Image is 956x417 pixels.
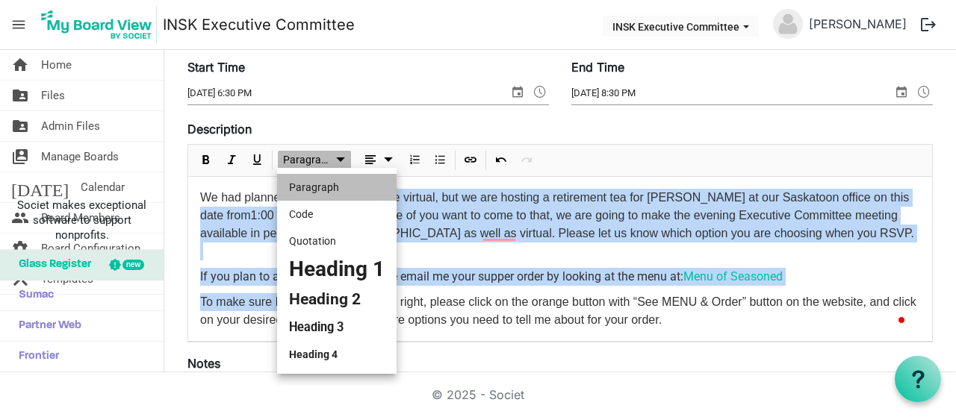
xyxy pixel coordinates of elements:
[11,172,69,202] span: [DATE]
[11,311,81,341] span: Partner Web
[277,228,397,254] li: Quotation
[427,145,453,176] div: Bulleted List
[200,295,916,326] span: To make sure I get your order exactly right, please click on the orange button with “See MENU & O...
[461,151,481,169] button: Insert Link
[4,10,33,39] span: menu
[244,145,270,176] div: Underline
[491,151,512,169] button: Undo
[222,151,242,169] button: Italic
[187,354,220,372] label: Notes
[188,177,932,341] div: To enrich screen reader interactions, please activate Accessibility in Grammarly extension settings
[219,145,244,176] div: Italic
[251,209,350,222] span: 1:00 pm – 4:00 pm
[277,201,397,228] li: Code
[603,16,759,37] button: INSK Executive Committee dropdownbutton
[41,111,100,141] span: Admin Files
[277,314,397,341] li: Heading 3
[277,254,397,284] li: Heading 1
[277,284,397,314] li: Heading 2
[509,82,527,101] span: select
[277,174,397,201] li: Paragraph
[354,145,403,176] div: Alignments
[430,151,450,169] button: Bulleted List
[200,191,914,239] span: We had planned for the meeting to be virtual, but we are hosting a retirement tea for [PERSON_NAM...
[275,145,354,176] div: Formats
[193,145,219,176] div: Bold
[187,120,252,138] label: Description
[37,6,163,43] a: My Board View Logo
[283,151,332,169] span: Paragraph
[247,151,267,169] button: Underline
[488,145,514,176] div: Undo
[405,151,425,169] button: Numbered List
[11,81,29,110] span: folder_shared
[163,10,355,40] a: INSK Executive Committee
[122,260,144,270] div: new
[41,81,65,110] span: Files
[7,198,157,242] span: Societ makes exceptional software to support nonprofits.
[11,250,91,280] span: Glass Register
[432,387,524,402] a: © 2025 - Societ
[356,151,400,169] button: dropdownbutton
[913,9,944,40] button: logout
[11,50,29,80] span: home
[277,341,397,368] li: Heading 4
[41,142,119,172] span: Manage Boards
[200,269,783,283] span: If you plan to attend in person, please email me your supper order by looking at the menu at:
[41,50,72,80] span: Home
[11,142,29,172] span: switch_account
[187,58,245,76] label: Start Time
[196,151,217,169] button: Bold
[773,9,803,39] img: no-profile-picture.svg
[803,9,913,39] a: [PERSON_NAME]
[37,6,157,43] img: My Board View Logo
[683,269,783,283] a: Menu of Seasoned
[893,82,910,101] span: select
[11,280,54,310] span: Sumac
[458,145,483,176] div: Insert Link
[278,151,352,169] button: Paragraph dropdownbutton
[11,342,59,371] span: Frontier
[81,172,125,202] span: Calendar
[11,111,29,141] span: folder_shared
[402,145,427,176] div: Numbered List
[571,58,624,76] label: End Time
